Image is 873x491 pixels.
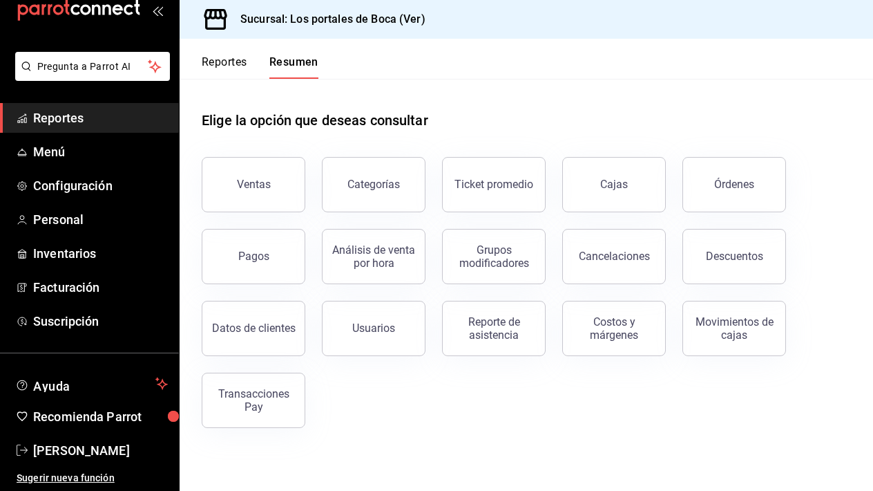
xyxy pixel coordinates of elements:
[682,301,786,356] button: Movimientos de cajas
[15,52,170,81] button: Pregunta a Parrot AI
[152,5,163,16] button: open_drawer_menu
[322,157,425,212] button: Categorías
[562,301,666,356] button: Costos y márgenes
[442,157,546,212] button: Ticket promedio
[322,301,425,356] button: Usuarios
[202,110,428,131] h1: Elige la opción que deseas consultar
[33,441,168,460] span: [PERSON_NAME]
[451,243,537,270] div: Grupos modificadores
[229,11,425,28] h3: Sucursal: Los portales de Boca (Ver)
[33,312,168,331] span: Suscripción
[600,176,629,193] div: Cajas
[33,278,168,297] span: Facturación
[202,229,305,284] button: Pagos
[202,55,318,79] div: navigation tabs
[237,178,271,191] div: Ventas
[202,157,305,212] button: Ventas
[706,250,763,263] div: Descuentos
[454,178,533,191] div: Ticket promedio
[442,301,546,356] button: Reporte de asistencia
[682,229,786,284] button: Descuentos
[202,55,247,79] button: Reportes
[714,178,754,191] div: Órdenes
[33,109,168,127] span: Reportes
[347,178,400,191] div: Categorías
[322,229,425,284] button: Análisis de venta por hora
[562,229,666,284] button: Cancelaciones
[571,315,657,342] div: Costos y márgenes
[33,407,168,426] span: Recomienda Parrot
[33,244,168,263] span: Inventarios
[212,322,296,335] div: Datos de clientes
[211,387,296,414] div: Transacciones Pay
[682,157,786,212] button: Órdenes
[202,373,305,428] button: Transacciones Pay
[33,142,168,161] span: Menú
[33,176,168,195] span: Configuración
[33,210,168,229] span: Personal
[691,315,777,342] div: Movimientos de cajas
[562,157,666,212] a: Cajas
[33,376,150,392] span: Ayuda
[37,59,148,74] span: Pregunta a Parrot AI
[10,69,170,84] a: Pregunta a Parrot AI
[451,315,537,342] div: Reporte de asistencia
[579,250,650,263] div: Cancelaciones
[331,243,416,270] div: Análisis de venta por hora
[442,229,546,284] button: Grupos modificadores
[269,55,318,79] button: Resumen
[238,250,269,263] div: Pagos
[352,322,395,335] div: Usuarios
[202,301,305,356] button: Datos de clientes
[17,471,168,485] span: Sugerir nueva función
